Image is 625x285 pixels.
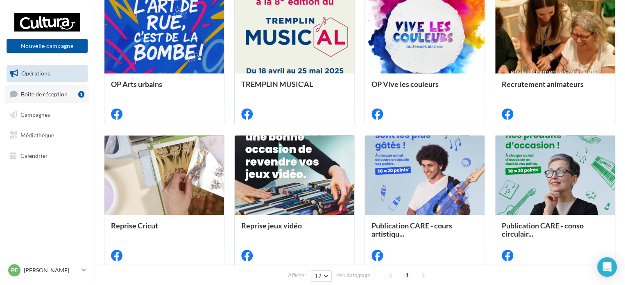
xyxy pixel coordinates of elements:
span: Boîte de réception [21,90,68,97]
span: OP Vive les couleurs [371,80,439,89]
button: Nouvelle campagne [7,39,88,53]
span: TREMPLIN MUSIC'AL [241,80,313,89]
span: Pe [11,266,18,274]
div: 1 [78,91,84,98]
span: Opérations [21,70,50,77]
span: 1 [401,269,414,282]
a: Campagnes [5,106,89,123]
span: résultats/page [336,271,370,279]
a: Pe [PERSON_NAME] [7,262,88,278]
span: Publication CARE - conso circulair... [502,221,584,238]
span: Recrutement animateurs [502,80,584,89]
span: OP Arts urbains [111,80,162,89]
a: Opérations [5,65,89,82]
span: Calendrier [20,152,48,159]
p: [PERSON_NAME] [24,266,78,274]
span: 12 [315,273,322,279]
button: 12 [311,270,332,282]
span: Afficher [288,271,306,279]
span: Médiathèque [20,132,54,139]
div: Open Intercom Messenger [597,257,617,277]
span: Reprise jeux vidéo [241,221,302,230]
a: Calendrier [5,147,89,164]
span: Publication CARE - cours artistiqu... [371,221,452,238]
a: Boîte de réception1 [5,85,89,103]
span: Reprise Cricut [111,221,158,230]
span: Campagnes [20,111,50,118]
a: Médiathèque [5,127,89,144]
